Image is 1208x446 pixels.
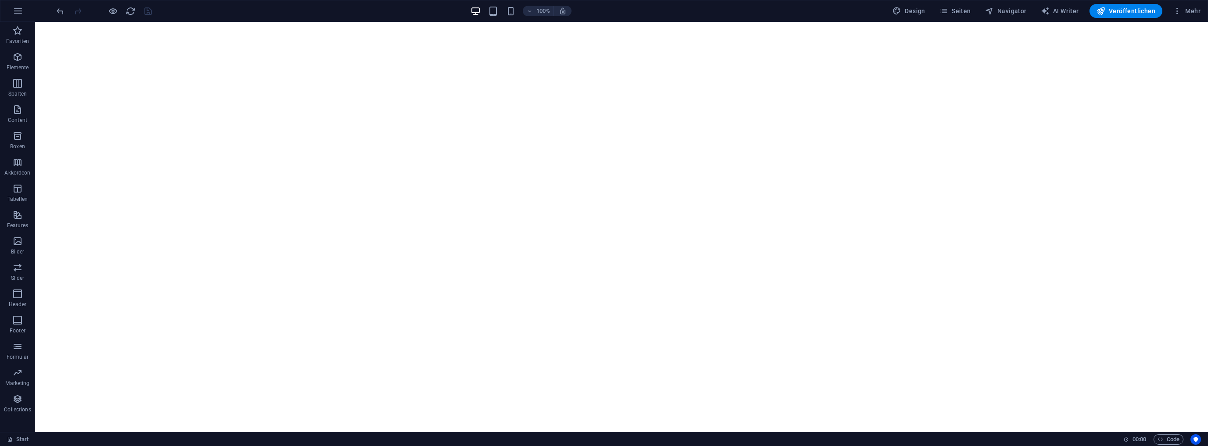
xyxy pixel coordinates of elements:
[5,380,29,387] p: Marketing
[1190,434,1201,445] button: Usercentrics
[8,90,27,97] p: Spalten
[8,117,27,124] p: Content
[981,4,1030,18] button: Navigator
[936,4,974,18] button: Seiten
[7,353,29,360] p: Formular
[9,301,26,308] p: Header
[125,6,136,16] button: reload
[7,64,29,71] p: Elemente
[1154,434,1183,445] button: Code
[7,434,29,445] a: Klick, um Auswahl aufzuheben. Doppelklick öffnet Seitenverwaltung
[6,38,29,45] p: Favoriten
[11,275,25,282] p: Slider
[4,406,31,413] p: Collections
[559,7,567,15] i: Bei Größenänderung Zoomstufe automatisch an das gewählte Gerät anpassen.
[1173,7,1201,15] span: Mehr
[1041,7,1079,15] span: AI Writer
[1158,434,1179,445] span: Code
[1132,434,1146,445] span: 00 00
[1139,436,1140,442] span: :
[1089,4,1162,18] button: Veröffentlichen
[939,7,971,15] span: Seiten
[889,4,929,18] button: Design
[4,169,30,176] p: Akkordeon
[11,248,25,255] p: Bilder
[55,6,65,16] button: undo
[523,6,554,16] button: 100%
[1037,4,1082,18] button: AI Writer
[55,6,65,16] i: Rückgängig: Text ändern (Strg+Z)
[1169,4,1204,18] button: Mehr
[892,7,925,15] span: Design
[10,327,25,334] p: Footer
[536,6,550,16] h6: 100%
[7,222,28,229] p: Features
[889,4,929,18] div: Design (Strg+Alt+Y)
[10,143,25,150] p: Boxen
[7,196,28,203] p: Tabellen
[985,7,1027,15] span: Navigator
[1097,7,1155,15] span: Veröffentlichen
